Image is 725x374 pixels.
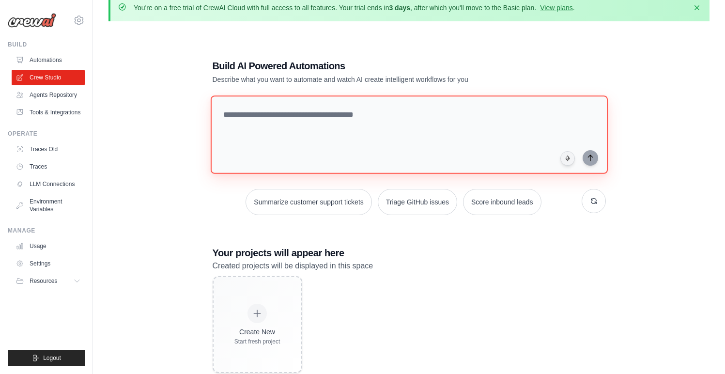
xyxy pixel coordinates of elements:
[213,75,538,84] p: Describe what you want to automate and watch AI create intelligent workflows for you
[12,105,85,120] a: Tools & Integrations
[8,227,85,234] div: Manage
[213,246,606,260] h3: Your projects will appear here
[8,350,85,366] button: Logout
[8,41,85,48] div: Build
[8,130,85,138] div: Operate
[463,189,541,215] button: Score inbound leads
[12,87,85,103] a: Agents Repository
[12,256,85,271] a: Settings
[234,338,280,345] div: Start fresh project
[213,260,606,272] p: Created projects will be displayed in this space
[540,4,572,12] a: View plans
[8,13,56,28] img: Logo
[134,3,575,13] p: You're on a free trial of CrewAI Cloud with full access to all features. Your trial ends in , aft...
[12,141,85,157] a: Traces Old
[12,159,85,174] a: Traces
[234,327,280,337] div: Create New
[12,52,85,68] a: Automations
[12,238,85,254] a: Usage
[582,189,606,213] button: Get new suggestions
[30,277,57,285] span: Resources
[12,70,85,85] a: Crew Studio
[12,194,85,217] a: Environment Variables
[12,176,85,192] a: LLM Connections
[12,273,85,289] button: Resources
[213,59,538,73] h1: Build AI Powered Automations
[43,354,61,362] span: Logout
[560,151,575,166] button: Click to speak your automation idea
[389,4,410,12] strong: 3 days
[246,189,371,215] button: Summarize customer support tickets
[378,189,457,215] button: Triage GitHub issues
